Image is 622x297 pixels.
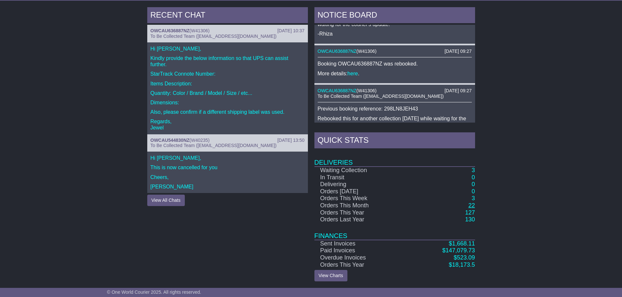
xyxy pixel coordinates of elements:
[151,138,190,143] a: OWCAU544830NZ
[314,240,408,247] td: Sent Invoices
[314,7,475,25] div: NOTICE BOARD
[471,195,475,201] a: 3
[454,254,475,261] a: $523.09
[107,290,201,295] span: © One World Courier 2025. All rights reserved.
[151,143,277,148] span: To Be Collected Team ([EMAIL_ADDRESS][DOMAIN_NAME])
[347,71,358,76] a: here
[358,49,375,54] span: W41306
[471,181,475,187] a: 0
[445,247,475,254] span: 147,079.73
[452,261,475,268] span: 18,173.5
[318,49,472,54] div: ( )
[314,223,475,240] td: Finances
[471,174,475,181] a: 0
[314,195,408,202] td: Orders This Week
[277,138,304,143] div: [DATE] 13:50
[151,90,305,96] p: Quantity: Color / Brand / Model / Size / etc...
[147,7,308,25] div: RECENT CHAT
[151,164,305,171] p: This is now cancelled for you
[151,28,190,33] a: OWCAU636887NZ
[151,174,305,180] p: Cheers,
[314,167,408,174] td: Waiting Collection
[318,88,357,93] a: OWCAU636887NZ
[314,202,408,209] td: Orders This Month
[151,109,305,115] p: Also, please confirm if a different shipping label was used.
[151,118,305,131] p: Regards, Jewel
[452,240,475,247] span: 1,668.11
[151,71,305,77] p: StarTrack Connote Number:
[314,181,408,188] td: Delivering
[318,31,472,37] p: -Rhiza
[449,261,475,268] a: $18,173.5
[465,209,475,216] a: 127
[318,61,472,67] p: Booking OWCAU636887NZ was rebooked.
[318,115,472,134] p: Rebooked this for another collection [DATE] while waiting for the response from the customer, as ...
[318,106,472,112] p: Previous booking reference: 298LN8JEH43
[314,209,408,216] td: Orders This Year
[358,88,375,93] span: W41306
[314,188,408,195] td: Orders [DATE]
[468,202,475,209] a: 22
[151,34,277,39] span: To Be Collected Team ([EMAIL_ADDRESS][DOMAIN_NAME])
[314,261,408,269] td: Orders This Year
[449,240,475,247] a: $1,668.11
[191,138,208,143] span: W40235
[151,99,305,106] p: Dimensions:
[314,254,408,261] td: Overdue Invoices
[191,28,208,33] span: W41306
[444,88,471,94] div: [DATE] 09:27
[318,94,444,99] span: To Be Collected Team ([EMAIL_ADDRESS][DOMAIN_NAME])
[444,49,471,54] div: [DATE] 09:27
[314,174,408,181] td: In Transit
[318,49,357,54] a: OWCAU636887NZ
[314,216,408,223] td: Orders Last Year
[314,270,347,281] a: View Charts
[151,155,305,161] p: Hi [PERSON_NAME],
[277,28,304,34] div: [DATE] 10:37
[318,88,472,94] div: ( )
[151,28,305,34] div: ( )
[471,167,475,173] a: 3
[314,247,408,254] td: Paid Invoices
[151,55,305,67] p: Kindly provide the below information so that UPS can assist further.
[442,247,475,254] a: $147,079.73
[471,188,475,195] a: 0
[457,254,475,261] span: 523.09
[318,70,472,77] p: More details: .
[151,81,305,87] p: Items Description:
[151,184,305,190] p: [PERSON_NAME]
[314,132,475,150] div: Quick Stats
[465,216,475,223] a: 130
[151,138,305,143] div: ( )
[151,46,305,52] p: Hi [PERSON_NAME],
[147,195,185,206] button: View All Chats
[314,150,475,167] td: Deliveries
